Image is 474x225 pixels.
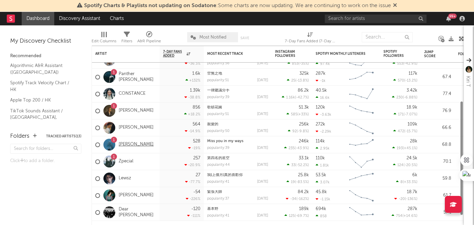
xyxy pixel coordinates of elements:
[84,3,216,8] span: Spotify Charts & Playlists not updating on Sodatone
[316,156,325,160] div: 110k
[184,112,200,116] div: +18.2 %
[10,144,81,154] input: Search for folders...
[207,89,230,92] a: 一律建議分手
[424,192,451,200] div: 61.7
[193,139,200,143] div: 528
[316,139,325,143] div: 114k
[207,139,243,143] a: Miss you in my ways
[207,197,229,201] div: popularity: 37
[207,156,230,160] a: 第四名的星空
[316,214,327,218] div: 858
[291,163,295,167] span: 33
[284,213,309,218] div: ( )
[298,130,308,133] span: -9.8 %
[346,153,377,170] svg: Chart title
[404,96,416,99] span: -6.88 %
[10,37,81,45] div: My Discovery Checklist
[398,113,403,116] span: 171
[397,147,403,150] span: 193
[207,112,229,116] div: popularity: 51
[394,197,417,201] div: ( )
[196,173,200,177] div: 27
[316,52,367,56] div: Spotify Monthly Listeners
[298,113,308,116] span: +33 %
[393,163,417,167] div: ( )
[188,146,200,150] div: -19 %
[119,176,131,181] a: Lewsz
[396,180,417,184] div: ( )
[393,61,417,66] div: ( )
[346,119,377,136] svg: Chart title
[297,197,308,201] span: -162 %
[316,129,331,134] div: -2.29k
[383,50,407,58] div: Spotify Followers
[410,139,417,143] div: 28k
[207,156,268,160] div: 第四名的星空
[424,208,451,217] div: 57.1
[299,122,309,127] div: 256k
[207,129,230,133] div: popularity: 50
[257,180,268,184] div: [DATE]
[408,207,417,211] div: 287k
[10,132,29,140] div: Folders
[207,180,229,184] div: popularity: 41
[207,106,268,109] div: 歌頓花園
[346,136,377,153] svg: Chart title
[316,190,327,194] div: 45.8k
[119,193,154,198] a: [PERSON_NAME]
[291,79,295,83] span: 25
[185,78,200,83] div: +132 %
[407,190,417,194] div: 18.7k
[424,158,451,166] div: 70.1
[257,163,268,167] div: [DATE]
[10,79,75,93] a: Spotify Track Velocity Chart / HK
[346,103,377,119] svg: Chart title
[396,214,402,218] span: 754
[291,180,295,184] span: 19
[286,197,309,201] div: ( )
[392,213,417,218] div: ( )
[10,157,81,165] div: Click to add a folder.
[95,52,146,56] div: Artist
[22,12,54,25] a: Dashboard
[287,180,309,184] div: ( )
[137,37,161,45] div: A&R Pipeline
[362,32,413,42] input: Search...
[424,175,451,183] div: 59.8
[289,147,295,150] span: 235
[207,122,268,126] div: 親愛的
[207,173,243,177] a: 我(上個月)真的喜歡你
[190,88,200,93] div: 1.39k
[284,146,309,150] div: ( )
[185,61,200,66] div: -36.3 %
[257,129,268,133] div: [DATE]
[193,190,200,194] div: -54
[398,130,404,133] span: 472
[298,88,309,93] div: 86.2k
[207,72,268,75] div: 空無之地
[119,91,145,97] a: CONSTANCE
[316,105,325,110] div: 120k
[207,163,230,167] div: popularity: 44
[397,62,403,66] span: 553
[92,37,116,45] div: Edit Columns
[207,89,268,92] div: 一律建議分手
[299,156,309,160] div: 33.1k
[119,125,154,131] a: [PERSON_NAME]
[92,29,116,48] div: Edit Columns
[119,71,156,83] a: Panther [PERSON_NAME]
[207,207,218,211] a: 基本野
[10,107,75,134] a: TikTok Sounds Assistant / [GEOGRAPHIC_DATA], [GEOGRAPHIC_DATA], [GEOGRAPHIC_DATA]
[424,50,441,58] div: Jump Score
[407,88,417,93] div: 3.42k
[163,50,185,58] span: 7-Day Fans Added
[257,112,268,116] div: [DATE]
[296,180,308,184] span: -83.5 %
[409,71,417,76] div: 117k
[257,78,268,82] div: [DATE]
[346,170,377,187] svg: Chart title
[316,112,331,117] div: -3.63k
[257,95,268,99] div: [DATE]
[54,12,105,25] a: Discovery Assistant
[207,190,222,194] a: 緊張大師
